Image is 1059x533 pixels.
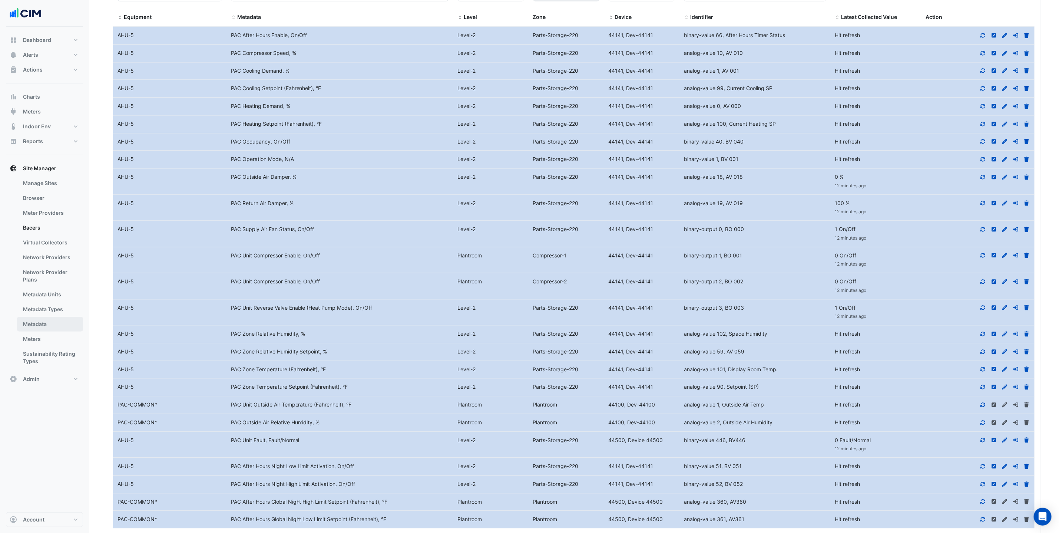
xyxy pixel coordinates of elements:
a: Move to different equipment [1013,103,1019,109]
span: Identifier: analog-value 19, Name: AV 019 [684,200,743,206]
a: Full Edit [1002,121,1008,127]
div: Parts-Storage-220 [529,138,604,146]
app-icon: Alerts [10,51,17,59]
a: Inline Edit [991,278,997,284]
span: BACnet ID: 44141, Name: Dev-44141 [608,50,653,56]
a: Meter Providers [17,205,83,220]
a: Move to different equipment [1013,348,1019,355]
span: Latest Collected Value [835,15,840,21]
button: Meters [6,104,83,119]
a: Move to different equipment [1013,384,1019,390]
span: Hit refresh [835,330,860,337]
a: Full Edit [1002,200,1008,206]
a: Move to different equipment [1013,278,1019,284]
a: Inline Edit [991,103,997,109]
div: Level-2 [453,84,529,93]
a: Inline Edit [991,174,997,180]
div: PAC Occupancy, On/Off [226,138,453,146]
div: PAC Unit Reverse Valve Enable (Heat Pump Mode), On/Off [226,304,453,312]
span: Identifier: binary-output 0, Name: BO 000 [684,226,744,232]
span: Equipment [118,15,123,21]
a: Full Edit [1002,278,1008,284]
a: Full Edit [1002,32,1008,38]
a: Full Edit [1002,305,1008,311]
a: Refresh [980,138,986,145]
app-icon: Site Manager [10,165,17,172]
a: Refresh [980,330,986,337]
span: Latest value collected and stored in history [841,14,897,20]
a: Inline Edit [991,200,997,206]
span: Indoor Env [23,123,51,130]
span: BACnet ID: 44141, Name: Dev-44141 [608,305,653,311]
div: Parts-Storage-220 [529,348,604,356]
span: Charts [23,93,40,101]
a: Move to different equipment [1013,437,1019,443]
span: Site Manager [23,165,56,172]
a: Refresh [980,481,986,487]
span: 100 % [835,200,850,206]
a: Delete [1023,463,1030,469]
div: Level-2 [453,173,529,181]
div: AHU-5 [113,102,226,111]
a: Full Edit [1002,384,1008,390]
a: Delete [1023,305,1030,311]
span: Hit refresh [835,32,860,38]
a: Metadata [17,317,83,332]
a: Metadata Units [17,287,83,302]
a: Inline Edit [991,305,997,311]
div: Site Manager [6,176,83,372]
a: Cannot alter a favourite belonging to a related equipment [1002,401,1008,408]
a: Inline Edit [991,463,997,469]
div: Parts-Storage-220 [529,304,604,312]
span: Device [615,14,632,20]
div: AHU-5 [113,49,226,57]
a: Virtual Collectors [17,235,83,250]
a: Refresh [980,200,986,206]
span: BACnet ID: 44141, Name: Dev-44141 [608,156,653,162]
div: Parts-Storage-220 [529,84,604,93]
a: Full Edit [1002,68,1008,74]
a: Delete [1023,252,1030,259]
a: Refresh [980,348,986,355]
div: AHU-5 [113,277,226,286]
span: Identifier: analog-value 10, Name: AV 010 [684,50,743,56]
a: Full Edit [1002,463,1008,469]
div: PAC Unit Compressor Enable, On/Off [226,251,453,260]
a: Delete [1023,481,1030,487]
a: Delete [1023,138,1030,145]
div: Level-2 [453,348,529,356]
a: Full Edit [1002,174,1008,180]
app-icon: Meters [10,108,17,115]
a: Full Edit [1002,50,1008,56]
div: Parts-Storage-220 [529,155,604,164]
a: Delete [1023,174,1030,180]
span: BACnet ID: 44141, Name: Dev-44141 [608,174,653,180]
a: Inline Edit [991,226,997,232]
small: 03 Sep 2025 - 01:45 CDT [835,261,867,267]
a: Full Edit [1002,103,1008,109]
a: Move to different equipment [1013,50,1019,56]
a: Delete [1023,85,1030,91]
div: PAC Heating Setpoint (Fahrenheit), °F [226,120,453,128]
div: Compressor-2 [529,277,604,286]
a: Full Edit [1002,252,1008,259]
span: Hit refresh [835,50,860,56]
a: Meters [17,332,83,346]
div: Level-2 [453,120,529,128]
div: Level-2 [453,102,529,111]
a: Move to different equipment [1013,156,1019,162]
span: 0 % [835,174,844,180]
span: Identifier: binary-output 1, Name: BO 001 [684,252,742,259]
a: Move to different equipment [1013,85,1019,91]
a: Delete [1023,103,1030,109]
a: Refresh [980,156,986,162]
button: Alerts [6,47,83,62]
a: Cannot alter a favourite belonging to a related equipment [1023,419,1030,425]
span: BACnet ID: 44141, Name: Dev-44141 [608,121,653,127]
div: AHU-5 [113,225,226,234]
a: Network Provider Plans [17,265,83,287]
button: Reports [6,134,83,149]
a: Cannot alter a favourite belonging to a related equipment [991,401,997,408]
a: Refresh [980,174,986,180]
span: BACnet ID: 44141, Name: Dev-44141 [608,103,653,109]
